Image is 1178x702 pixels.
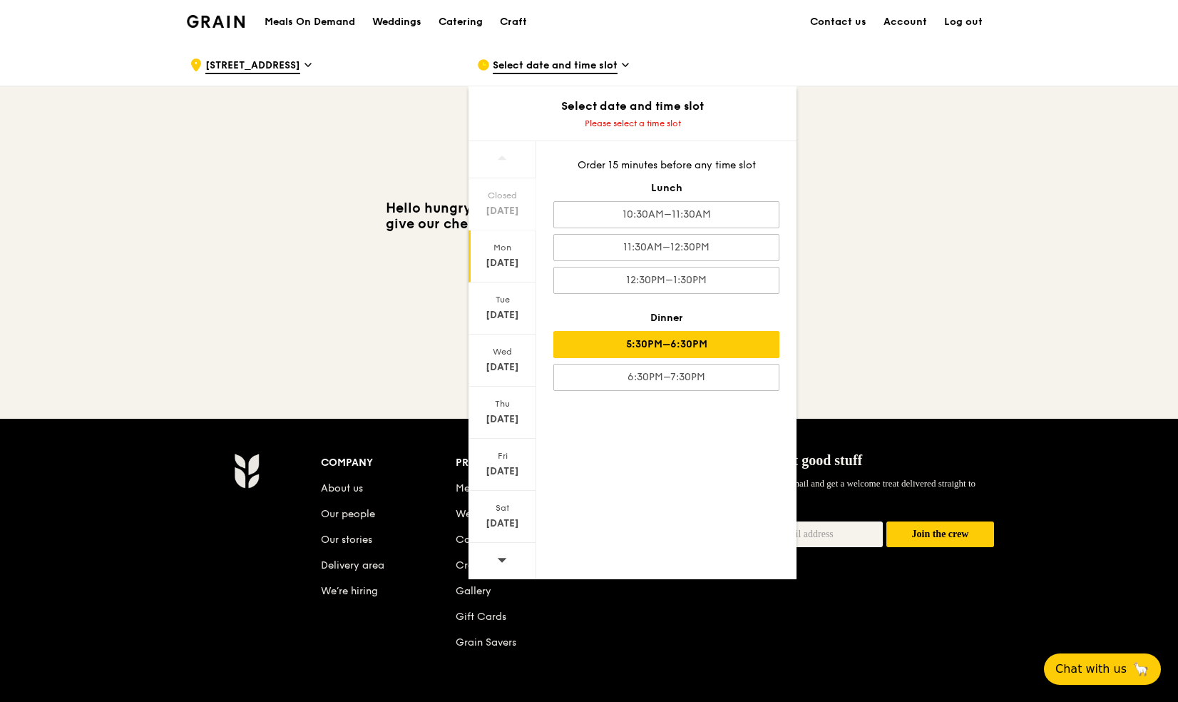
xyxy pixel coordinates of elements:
[1132,661,1149,678] span: 🦙
[500,1,527,44] div: Craft
[234,453,259,489] img: Grain
[471,517,534,531] div: [DATE]
[493,58,618,74] span: Select date and time slot
[553,267,779,294] div: 12:30PM–1:30PM
[875,1,936,44] a: Account
[372,1,421,44] div: Weddings
[471,190,534,201] div: Closed
[321,534,372,546] a: Our stories
[456,534,498,546] a: Catering
[468,118,797,129] div: Please select a time slot
[471,360,534,375] div: [DATE]
[553,181,779,195] div: Lunch
[468,98,797,115] div: Select date and time slot
[471,308,534,322] div: [DATE]
[456,508,503,520] a: Weddings
[456,482,543,494] a: Meals On Demand
[553,331,779,358] div: 5:30PM–6:30PM
[886,522,994,548] button: Join the crew
[321,482,363,494] a: About us
[491,1,536,44] a: Craft
[205,58,300,74] span: [STREET_ADDRESS]
[430,1,491,44] a: Catering
[265,15,355,29] h1: Meals On Demand
[724,522,883,547] input: Non-spam email address
[471,412,534,427] div: [DATE]
[456,453,590,473] div: Products
[471,450,534,462] div: Fri
[471,294,534,305] div: Tue
[471,256,534,270] div: [DATE]
[936,1,991,44] a: Log out
[471,464,534,479] div: [DATE]
[456,636,516,648] a: Grain Savers
[553,158,779,173] div: Order 15 minutes before any time slot
[1044,653,1161,685] button: Chat with us🦙
[724,478,975,504] span: Sign up for Grain mail and get a welcome treat delivered straight to your inbox.
[471,204,534,218] div: [DATE]
[1055,661,1127,678] span: Chat with us
[471,398,534,409] div: Thu
[553,234,779,261] div: 11:30AM–12:30PM
[364,1,430,44] a: Weddings
[456,585,491,597] a: Gallery
[456,611,506,623] a: Gift Cards
[321,585,378,597] a: We’re hiring
[553,311,779,325] div: Dinner
[375,200,803,248] h3: Hello hungry human. We’re closed [DATE] as it’s important to give our chefs a break to rest and r...
[439,1,483,44] div: Catering
[471,242,534,253] div: Mon
[553,201,779,228] div: 10:30AM–11:30AM
[321,508,375,520] a: Our people
[801,1,875,44] a: Contact us
[471,346,534,357] div: Wed
[553,364,779,391] div: 6:30PM–7:30PM
[321,559,384,571] a: Delivery area
[187,15,245,28] img: Grain
[456,559,481,571] a: Craft
[321,453,456,473] div: Company
[471,502,534,514] div: Sat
